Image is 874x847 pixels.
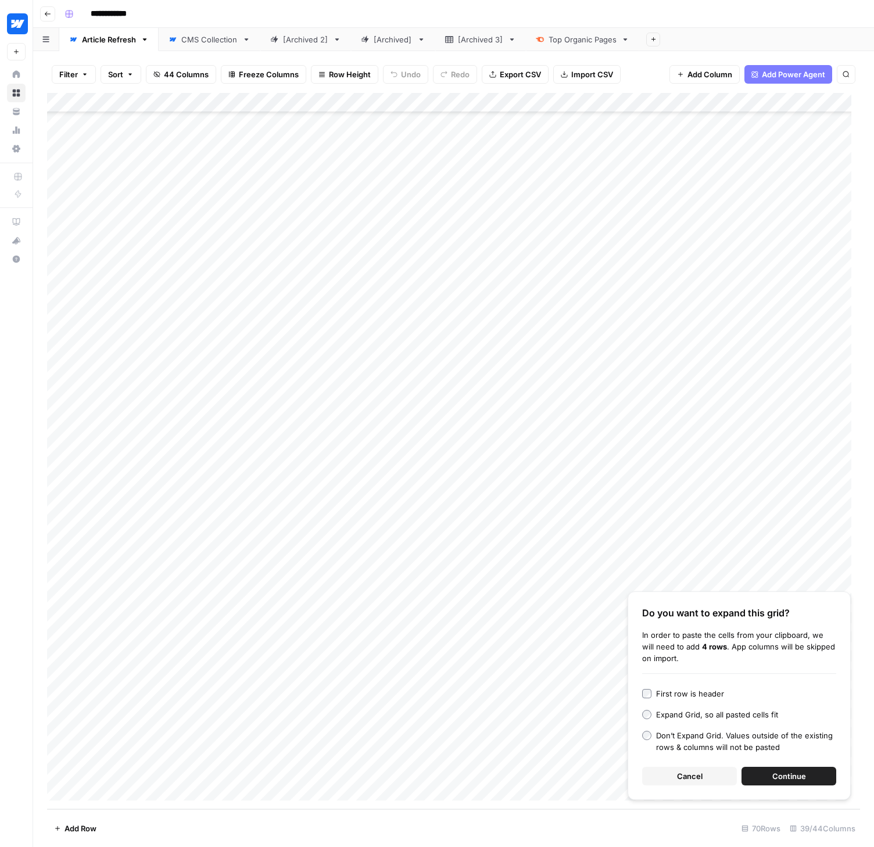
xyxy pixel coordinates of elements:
a: [Archived 2] [260,28,351,51]
input: First row is header [642,689,651,698]
a: Usage [7,121,26,139]
a: Home [7,65,26,84]
a: AirOps Academy [7,213,26,231]
input: Don’t Expand Grid. Values outside of the existing rows & columns will not be pasted [642,731,651,740]
div: Expand Grid, so all pasted cells fit [656,709,778,720]
span: 44 Columns [164,69,209,80]
span: Sort [108,69,123,80]
span: Redo [451,69,470,80]
button: Add Row [47,819,103,838]
button: Cancel [642,767,737,785]
button: Add Column [669,65,740,84]
div: In order to paste the cells from your clipboard, we will need to add . App columns will be skippe... [642,629,836,664]
button: Filter [52,65,96,84]
a: Browse [7,84,26,102]
span: Export CSV [500,69,541,80]
span: Add Power Agent [762,69,825,80]
div: [Archived] [374,34,413,45]
div: CMS Collection [181,34,238,45]
button: Import CSV [553,65,621,84]
span: Row Height [329,69,371,80]
div: Don’t Expand Grid. Values outside of the existing rows & columns will not be pasted [656,730,836,753]
span: Add Column [687,69,732,80]
div: 70 Rows [737,819,785,838]
button: 44 Columns [146,65,216,84]
span: Add Row [65,823,96,834]
button: Freeze Columns [221,65,306,84]
a: Settings [7,139,26,158]
a: Article Refresh [59,28,159,51]
input: Expand Grid, so all pasted cells fit [642,710,651,719]
span: Import CSV [571,69,613,80]
button: Redo [433,65,477,84]
span: Filter [59,69,78,80]
button: Help + Support [7,250,26,268]
div: What's new? [8,232,25,249]
a: [Archived 3] [435,28,526,51]
div: [Archived 2] [283,34,328,45]
a: Your Data [7,102,26,121]
span: Undo [401,69,421,80]
a: [Archived] [351,28,435,51]
div: [Archived 3] [458,34,503,45]
button: Row Height [311,65,378,84]
div: First row is header [656,688,724,699]
div: 39/44 Columns [785,819,860,838]
div: Do you want to expand this grid? [642,606,836,620]
div: Article Refresh [82,34,136,45]
button: Continue [742,767,836,785]
span: Cancel [677,770,703,782]
a: Top Organic Pages [526,28,639,51]
span: Freeze Columns [239,69,299,80]
button: Export CSV [482,65,549,84]
span: Continue [772,770,806,782]
button: Sort [101,65,141,84]
button: Undo [383,65,428,84]
a: CMS Collection [159,28,260,51]
button: Workspace: Webflow [7,9,26,38]
button: Add Power Agent [744,65,832,84]
div: Top Organic Pages [549,34,617,45]
button: What's new? [7,231,26,250]
b: 4 rows [702,642,727,651]
img: Webflow Logo [7,13,28,34]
